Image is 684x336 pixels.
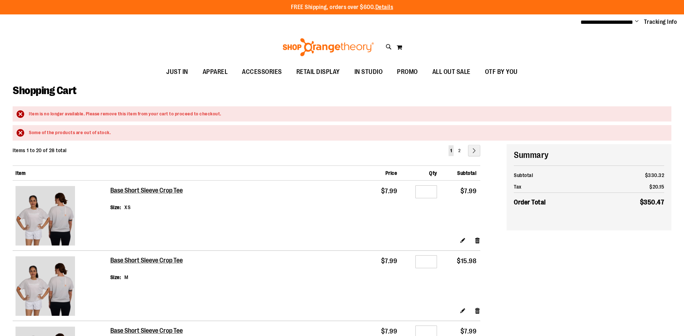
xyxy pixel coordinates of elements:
[457,170,476,176] span: Subtotal
[124,204,131,211] dd: XS
[429,170,437,176] span: Qty
[296,64,340,80] span: RETAIL DISPLAY
[354,64,383,80] span: IN STUDIO
[375,4,393,10] a: Details
[460,328,477,335] span: $7.99
[16,170,26,176] span: Item
[458,148,460,153] span: 2
[514,181,603,193] th: Tax
[110,204,121,211] dt: Size
[450,148,452,153] span: 1
[485,64,518,80] span: OTF BY YOU
[457,257,476,265] span: $15.98
[381,187,397,195] span: $7.99
[242,64,282,80] span: ACCESSORIES
[514,197,546,207] strong: Order Total
[110,187,184,195] a: Base Short Sleeve Crop Tee
[514,149,664,161] h2: Summary
[385,170,397,176] span: Price
[460,187,477,195] span: $7.99
[16,256,107,318] a: Base Short Sleeve Crop Tee
[29,111,664,118] div: Item is no longer available. Please remove this item from your cart to proceed to checkout.
[13,147,67,153] span: Items 1 to 20 of 28 total
[16,256,75,316] img: Base Short Sleeve Crop Tee
[475,236,481,244] a: Remove item
[640,199,665,206] span: $350.47
[13,84,76,97] span: Shopping Cart
[644,18,677,26] a: Tracking Info
[381,257,397,265] span: $7.99
[381,328,397,335] span: $7.99
[432,64,471,80] span: ALL OUT SALE
[124,274,128,281] dd: M
[291,3,393,12] p: FREE Shipping, orders over $600.
[514,169,603,181] th: Subtotal
[645,172,665,178] span: $330.32
[110,274,121,281] dt: Size
[397,64,418,80] span: PROMO
[282,38,375,56] img: Shop Orangetheory
[475,307,481,314] a: Remove item
[16,186,75,246] img: Base Short Sleeve Crop Tee
[16,186,107,247] a: Base Short Sleeve Crop Tee
[29,129,664,136] div: Some of the products are out of stock.
[649,184,664,190] span: $20.15
[110,257,184,265] a: Base Short Sleeve Crop Tee
[635,18,639,26] button: Account menu
[166,64,188,80] span: JUST IN
[203,64,228,80] span: APPAREL
[110,327,184,335] a: Base Short Sleeve Crop Tee
[456,145,462,156] a: 2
